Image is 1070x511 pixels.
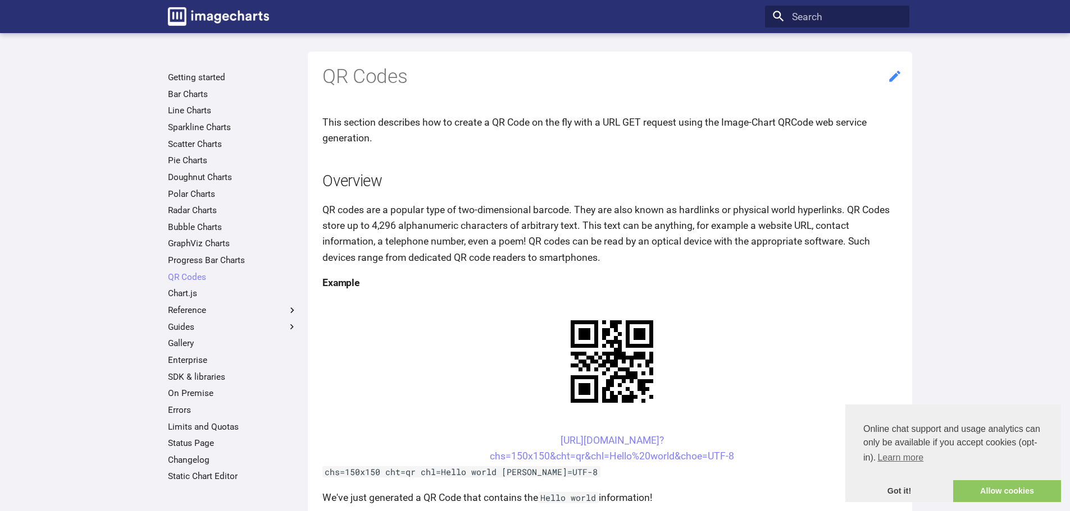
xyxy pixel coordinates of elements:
[168,139,298,150] a: Scatter Charts
[168,222,298,233] a: Bubble Charts
[168,255,298,266] a: Progress Bar Charts
[168,89,298,100] a: Bar Charts
[876,449,925,466] a: learn more about cookies
[168,421,298,432] a: Limits and Quotas
[490,435,734,462] a: [URL][DOMAIN_NAME]?chs=150x150&cht=qr&chl=Hello%20world&choe=UTF-8
[765,6,909,28] input: Search
[322,171,902,192] h2: Overview
[168,288,298,299] a: Chart.js
[168,338,298,349] a: Gallery
[168,471,298,482] a: Static Chart Editor
[845,404,1061,502] div: cookieconsent
[168,355,298,366] a: Enterprise
[168,305,298,316] label: Reference
[551,301,673,422] img: chart
[168,188,298,200] a: Polar Charts
[168,271,298,283] a: QR Codes
[845,480,953,503] a: dismiss cookie message
[163,2,274,30] a: Image-Charts documentation
[322,64,902,90] h1: QR Codes
[168,7,269,26] img: logo
[953,480,1061,503] a: allow cookies
[538,492,599,503] code: Hello world
[168,238,298,249] a: GraphViz Charts
[168,321,298,333] label: Guides
[863,422,1043,466] span: Online chat support and usage analytics can only be available if you accept cookies (opt-in).
[168,438,298,449] a: Status Page
[322,114,902,146] p: This section describes how to create a QR Code on the fly with a URL GET request using the Image-...
[168,155,298,166] a: Pie Charts
[322,490,902,505] p: We've just generated a QR Code that contains the information!
[322,466,600,477] code: chs=150x150 cht=qr chl=Hello world [PERSON_NAME]=UTF-8
[322,202,902,265] p: QR codes are a popular type of two-dimensional barcode. They are also known as hardlinks or physi...
[168,172,298,183] a: Doughnut Charts
[168,205,298,216] a: Radar Charts
[168,404,298,416] a: Errors
[168,105,298,116] a: Line Charts
[168,388,298,399] a: On Premise
[168,371,298,383] a: SDK & libraries
[168,454,298,466] a: Changelog
[168,72,298,83] a: Getting started
[168,122,298,133] a: Sparkline Charts
[322,275,902,291] h4: Example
